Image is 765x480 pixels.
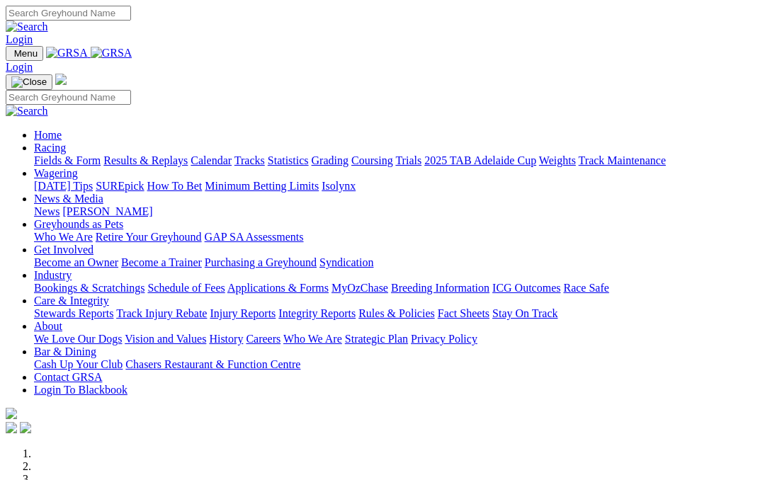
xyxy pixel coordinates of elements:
[34,154,101,166] a: Fields & Form
[34,320,62,332] a: About
[96,231,202,243] a: Retire Your Greyhound
[103,154,188,166] a: Results & Replays
[34,269,72,281] a: Industry
[34,180,93,192] a: [DATE] Tips
[322,180,356,192] a: Isolynx
[539,154,576,166] a: Weights
[358,307,435,319] a: Rules & Policies
[34,358,123,370] a: Cash Up Your Club
[34,384,127,396] a: Login To Blackbook
[34,282,759,295] div: Industry
[34,218,123,230] a: Greyhounds as Pets
[6,422,17,433] img: facebook.svg
[46,47,88,59] img: GRSA
[319,256,373,268] a: Syndication
[34,205,759,218] div: News & Media
[34,256,759,269] div: Get Involved
[209,333,243,345] a: History
[492,282,560,294] a: ICG Outcomes
[391,282,489,294] a: Breeding Information
[34,345,96,358] a: Bar & Dining
[34,256,118,268] a: Become an Owner
[395,154,421,166] a: Trials
[492,307,557,319] a: Stay On Track
[6,74,52,90] button: Toggle navigation
[34,205,59,217] a: News
[312,154,348,166] a: Grading
[147,282,225,294] a: Schedule of Fees
[411,333,477,345] a: Privacy Policy
[6,408,17,419] img: logo-grsa-white.png
[62,205,152,217] a: [PERSON_NAME]
[147,180,203,192] a: How To Bet
[345,333,408,345] a: Strategic Plan
[91,47,132,59] img: GRSA
[6,6,131,21] input: Search
[205,231,304,243] a: GAP SA Assessments
[268,154,309,166] a: Statistics
[121,256,202,268] a: Become a Trainer
[96,180,144,192] a: SUREpick
[34,193,103,205] a: News & Media
[283,333,342,345] a: Who We Are
[34,142,66,154] a: Racing
[34,282,144,294] a: Bookings & Scratchings
[6,46,43,61] button: Toggle navigation
[34,333,759,345] div: About
[125,358,300,370] a: Chasers Restaurant & Function Centre
[6,33,33,45] a: Login
[34,231,93,243] a: Who We Are
[34,244,93,256] a: Get Involved
[205,180,319,192] a: Minimum Betting Limits
[234,154,265,166] a: Tracks
[227,282,329,294] a: Applications & Forms
[34,295,109,307] a: Care & Integrity
[34,154,759,167] div: Racing
[351,154,393,166] a: Coursing
[34,129,62,141] a: Home
[6,61,33,73] a: Login
[34,167,78,179] a: Wagering
[331,282,388,294] a: MyOzChase
[424,154,536,166] a: 2025 TAB Adelaide Cup
[563,282,608,294] a: Race Safe
[34,333,122,345] a: We Love Our Dogs
[246,333,280,345] a: Careers
[579,154,666,166] a: Track Maintenance
[6,90,131,105] input: Search
[278,307,356,319] a: Integrity Reports
[6,105,48,118] img: Search
[34,307,759,320] div: Care & Integrity
[11,76,47,88] img: Close
[20,422,31,433] img: twitter.svg
[34,358,759,371] div: Bar & Dining
[116,307,207,319] a: Track Injury Rebate
[205,256,317,268] a: Purchasing a Greyhound
[191,154,232,166] a: Calendar
[210,307,276,319] a: Injury Reports
[34,231,759,244] div: Greyhounds as Pets
[34,307,113,319] a: Stewards Reports
[34,180,759,193] div: Wagering
[55,74,67,85] img: logo-grsa-white.png
[438,307,489,319] a: Fact Sheets
[6,21,48,33] img: Search
[14,48,38,59] span: Menu
[34,371,102,383] a: Contact GRSA
[125,333,206,345] a: Vision and Values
